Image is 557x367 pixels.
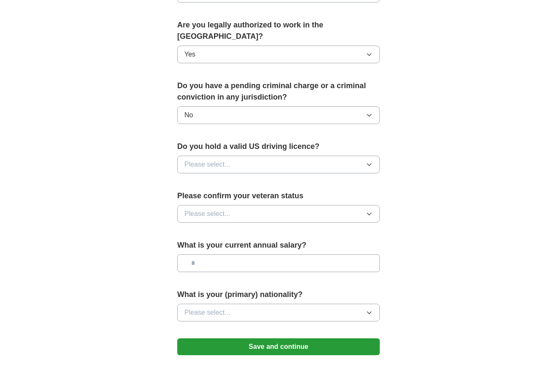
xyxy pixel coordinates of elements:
[177,106,380,124] button: No
[184,49,195,59] span: Yes
[177,141,380,152] label: Do you hold a valid US driving licence?
[177,338,380,355] button: Save and continue
[184,209,230,219] span: Please select...
[177,80,380,103] label: Do you have a pending criminal charge or a criminal conviction in any jurisdiction?
[177,304,380,321] button: Please select...
[177,46,380,63] button: Yes
[177,289,380,300] label: What is your (primary) nationality?
[177,190,380,202] label: Please confirm your veteran status
[184,110,193,120] span: No
[177,240,380,251] label: What is your current annual salary?
[177,205,380,223] button: Please select...
[184,308,230,318] span: Please select...
[184,159,230,170] span: Please select...
[177,156,380,173] button: Please select...
[177,19,380,42] label: Are you legally authorized to work in the [GEOGRAPHIC_DATA]?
